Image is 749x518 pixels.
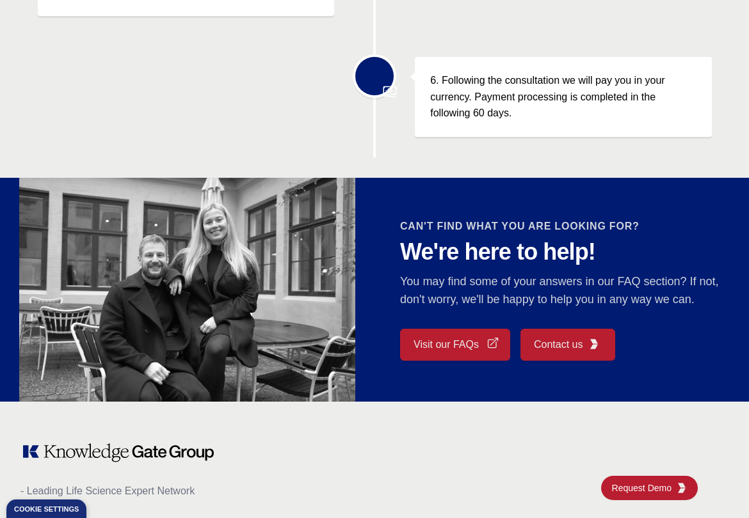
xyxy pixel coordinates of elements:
[400,329,510,361] a: Visit our FAQs
[430,72,696,122] p: 6. Following the consultation we will pay you in your currency. Payment processing is completed i...
[400,239,729,265] p: We're here to help!
[601,476,698,500] a: Request DemoKGG
[612,482,677,494] span: Request Demo
[20,483,729,499] p: - Leading Life Science Expert Network
[589,339,599,349] img: KGG
[534,337,583,352] span: Contact us
[677,483,687,493] img: KGG
[400,219,729,234] h2: CAN'T FIND WHAT YOU ARE LOOKING FOR?
[14,506,79,513] div: Cookie settings
[685,457,749,518] iframe: Chat Widget
[400,272,729,308] p: You may find some of your answers in our FAQ section? If not, don't worry, we'll be happy to help...
[520,329,615,361] a: Contact usKGG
